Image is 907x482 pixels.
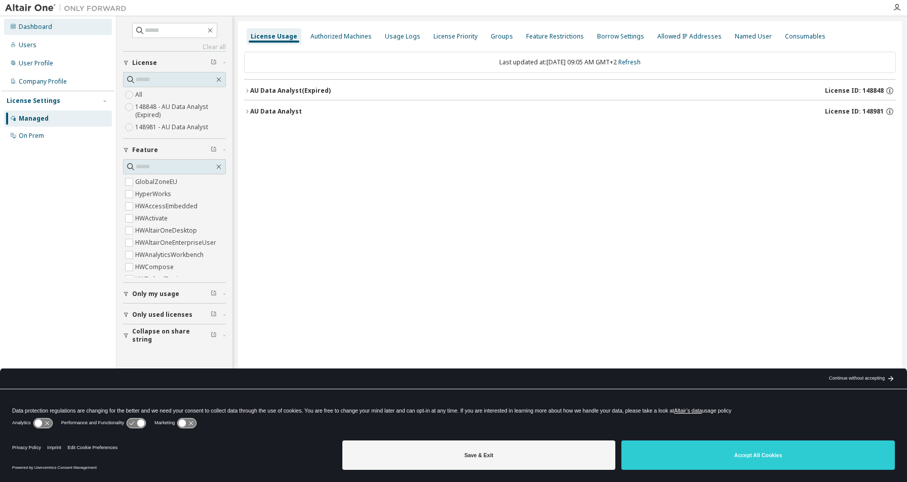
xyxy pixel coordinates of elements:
div: Authorized Machines [310,32,372,41]
button: AU Data Analyst(Expired)License ID: 148848 [244,80,896,102]
div: License Settings [7,97,60,105]
label: 148981 - AU Data Analyst [135,121,210,133]
span: Clear filter [211,331,217,340]
span: License ID: 148848 [825,87,884,95]
span: Clear filter [211,311,217,319]
label: HWAccessEmbedded [135,200,200,212]
span: Feature [132,146,158,154]
label: 148848 - AU Data Analyst (Expired) [135,101,226,121]
div: License Priority [433,32,478,41]
span: License ID: 148981 [825,107,884,116]
div: Consumables [785,32,825,41]
button: AU Data AnalystLicense ID: 148981 [244,100,896,123]
div: Named User [735,32,772,41]
span: License [132,59,157,67]
div: User Profile [19,59,53,67]
a: Clear all [123,43,226,51]
label: HWAltairOneEnterpriseUser [135,237,218,249]
img: Altair One [5,3,132,13]
div: Groups [491,32,513,41]
div: Users [19,41,36,49]
div: Last updated at: [DATE] 09:05 AM GMT+2 [244,52,896,73]
span: Clear filter [211,146,217,154]
label: HWAnalyticsWorkbench [135,249,206,261]
label: HyperWorks [135,188,173,200]
span: Collapse on share string [132,327,211,344]
div: AU Data Analyst [250,107,302,116]
button: Only used licenses [123,304,226,326]
button: Collapse on share string [123,324,226,347]
button: Feature [123,139,226,161]
div: Allowed IP Addresses [657,32,722,41]
div: On Prem [19,132,44,140]
div: Feature Restrictions [526,32,584,41]
div: Borrow Settings [597,32,644,41]
div: Usage Logs [385,32,420,41]
div: Company Profile [19,78,67,86]
span: Clear filter [211,59,217,67]
label: GlobalZoneEU [135,176,179,188]
span: Only my usage [132,290,179,298]
label: HWActivate [135,212,170,225]
div: AU Data Analyst (Expired) [250,87,331,95]
div: Dashboard [19,23,52,31]
span: Only used licenses [132,311,192,319]
label: HWCompose [135,261,176,273]
span: Clear filter [211,290,217,298]
label: HWAltairOneDesktop [135,225,199,237]
div: Managed [19,115,49,123]
button: License [123,52,226,74]
a: Refresh [618,58,641,66]
div: License Usage [251,32,297,41]
label: HWEmbedBasic [135,273,183,285]
label: All [135,89,144,101]
button: Only my usage [123,283,226,305]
